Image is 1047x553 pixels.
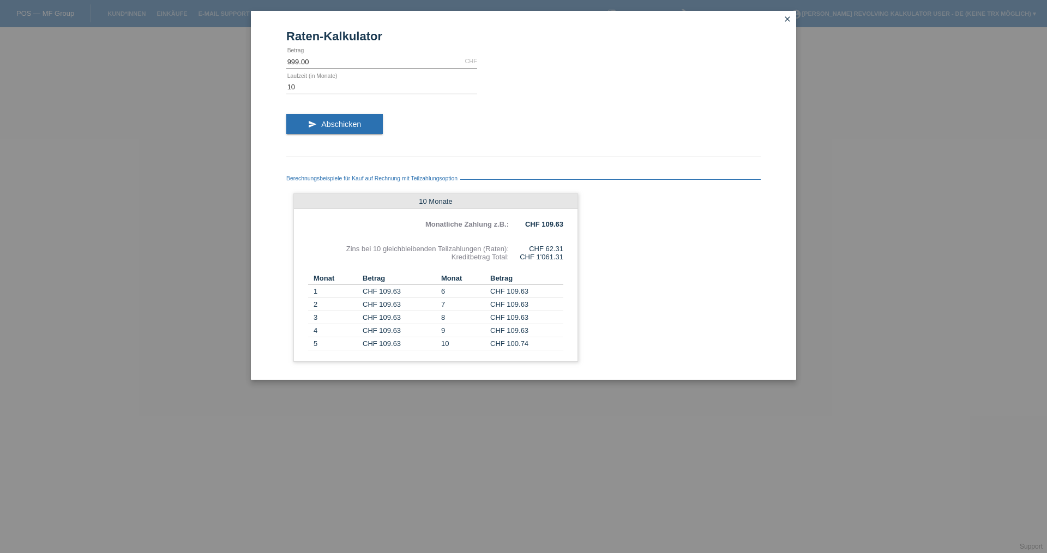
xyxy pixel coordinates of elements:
td: 6 [436,285,490,298]
td: 2 [308,298,363,311]
h1: Raten-Kalkulator [286,29,761,43]
td: CHF 109.63 [490,311,563,324]
div: CHF 1'061.31 [509,253,563,261]
td: CHF 109.63 [363,285,436,298]
td: CHF 109.63 [363,324,436,337]
td: 4 [308,324,363,337]
td: CHF 109.63 [363,298,436,311]
td: 3 [308,311,363,324]
div: CHF [465,58,477,64]
th: Monat [436,272,490,285]
th: Monat [308,272,363,285]
td: CHF 109.63 [363,311,436,324]
td: 9 [436,324,490,337]
td: CHF 109.63 [490,298,563,311]
a: close [780,14,795,26]
b: Monatliche Zahlung z.B.: [425,220,509,228]
div: CHF 62.31 [509,245,563,253]
td: 7 [436,298,490,311]
td: 10 [436,337,490,350]
span: Berechnungsbeispiele für Kauf auf Rechnung mit Teilzahlungsoption [286,175,460,181]
th: Betrag [363,272,436,285]
td: 1 [308,285,363,298]
i: close [783,15,792,23]
div: 10 Monate [294,194,577,209]
td: CHF 109.63 [363,337,436,350]
td: CHF 109.63 [490,324,563,337]
div: Zins bei 10 gleichbleibenden Teilzahlungen (Raten): [308,245,509,253]
span: Abschicken [321,120,361,129]
td: 8 [436,311,490,324]
td: 5 [308,337,363,350]
th: Betrag [490,272,563,285]
button: send Abschicken [286,114,383,135]
div: Kreditbetrag Total: [308,253,509,261]
b: CHF 109.63 [525,220,563,228]
td: CHF 109.63 [490,285,563,298]
td: CHF 100.74 [490,337,563,350]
